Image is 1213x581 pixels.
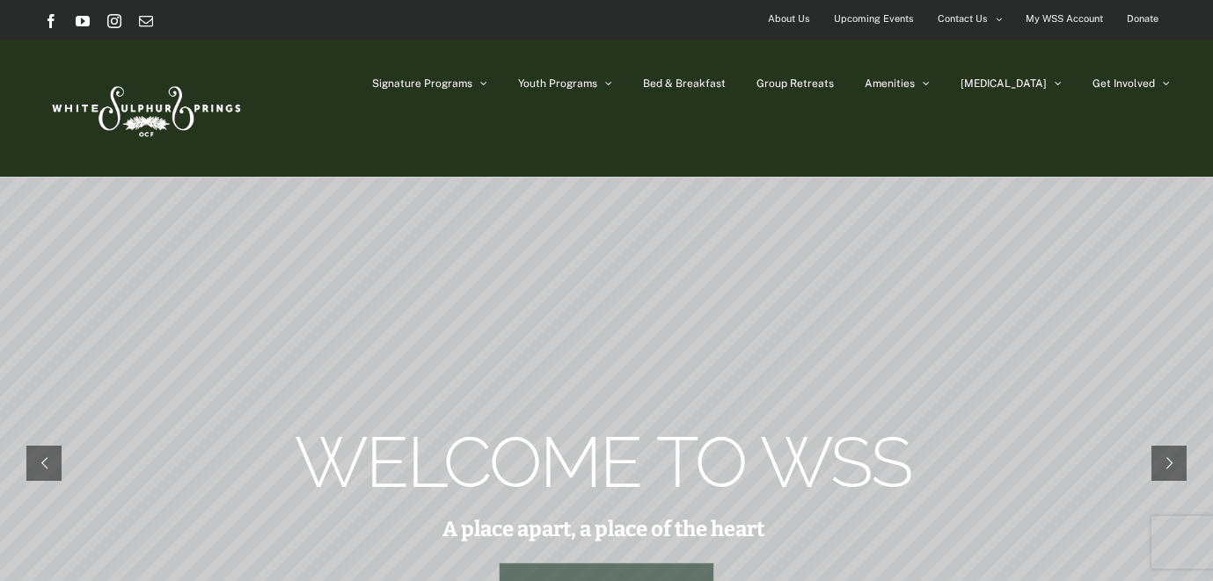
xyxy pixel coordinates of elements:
[834,6,914,32] span: Upcoming Events
[44,67,246,149] img: White Sulphur Springs Logo
[442,519,764,539] rs-layer: A place apart, a place of the heart
[518,40,612,127] a: Youth Programs
[938,6,988,32] span: Contact Us
[961,40,1062,127] a: [MEDICAL_DATA]
[372,40,487,127] a: Signature Programs
[1026,6,1103,32] span: My WSS Account
[1127,6,1158,32] span: Donate
[961,78,1047,89] span: [MEDICAL_DATA]
[865,78,915,89] span: Amenities
[756,78,834,89] span: Group Retreats
[643,40,726,127] a: Bed & Breakfast
[295,443,911,483] rs-layer: Welcome to WSS
[1092,78,1155,89] span: Get Involved
[1092,40,1170,127] a: Get Involved
[372,78,472,89] span: Signature Programs
[518,78,597,89] span: Youth Programs
[643,78,726,89] span: Bed & Breakfast
[756,40,834,127] a: Group Retreats
[372,40,1170,127] nav: Main Menu
[865,40,930,127] a: Amenities
[768,6,810,32] span: About Us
